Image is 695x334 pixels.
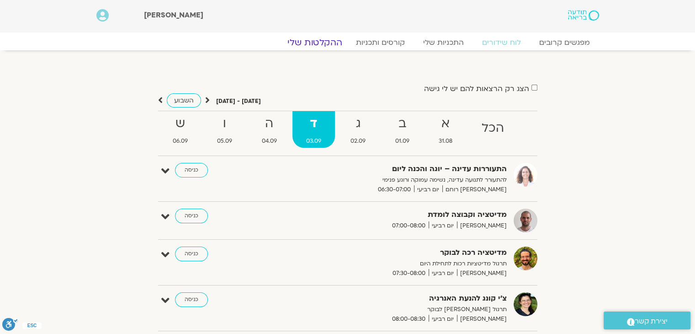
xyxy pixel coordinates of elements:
[96,38,599,47] nav: Menu
[425,113,466,134] strong: א
[429,314,457,324] span: יום רביעי
[429,221,457,231] span: יום רביעי
[425,136,466,146] span: 31.08
[414,185,442,194] span: יום רביעי
[337,113,379,134] strong: ג
[457,221,507,231] span: [PERSON_NAME]
[337,136,379,146] span: 02.09
[530,38,599,47] a: מפגשים קרובים
[203,111,246,148] a: ו05.09
[347,38,414,47] a: קורסים ותכניות
[381,136,423,146] span: 01.09
[276,37,353,48] a: ההקלטות שלי
[468,118,518,139] strong: הכל
[167,93,201,108] a: השבוע
[203,136,246,146] span: 05.09
[389,269,429,278] span: 07:30-08:00
[283,175,507,185] p: להתעורר לתנועה עדינה, נשימה עמוקה ורוגע פנימי
[283,259,507,269] p: תרגול מדיטציות רכות לתחילת היום
[248,136,290,146] span: 04.09
[473,38,530,47] a: לוח שידורים
[175,247,208,261] a: כניסה
[468,111,518,148] a: הכל
[216,97,261,106] p: [DATE] - [DATE]
[283,247,507,259] strong: מדיטציה רכה לבוקר
[375,185,414,194] span: 06:30-07:00
[174,96,194,105] span: השבוע
[159,136,202,146] span: 06.09
[604,312,690,329] a: יצירת קשר
[457,269,507,278] span: [PERSON_NAME]
[337,111,379,148] a: ג02.09
[424,85,529,93] label: הצג רק הרצאות להם יש לי גישה
[381,111,423,148] a: ב01.09
[292,136,335,146] span: 03.09
[159,113,202,134] strong: ש
[635,315,668,328] span: יצירת קשר
[414,38,473,47] a: התכניות שלי
[429,269,457,278] span: יום רביעי
[283,305,507,314] p: תרגול [PERSON_NAME] לבוקר
[283,209,507,221] strong: מדיטציה וקבוצה לומדת
[292,111,335,148] a: ד03.09
[283,163,507,175] strong: התעוררות עדינה – יוגה והכנה ליום
[381,113,423,134] strong: ב
[159,111,202,148] a: ש06.09
[175,209,208,223] a: כניסה
[283,292,507,305] strong: צ'י קונג להנעת האנרגיה
[292,113,335,134] strong: ד
[442,185,507,194] span: [PERSON_NAME] רוחם
[203,113,246,134] strong: ו
[248,111,290,148] a: ה04.09
[389,221,429,231] span: 07:00-08:00
[425,111,466,148] a: א31.08
[389,314,429,324] span: 08:00-08:30
[175,292,208,307] a: כניסה
[175,163,208,178] a: כניסה
[457,314,507,324] span: [PERSON_NAME]
[144,10,203,20] span: [PERSON_NAME]
[248,113,290,134] strong: ה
